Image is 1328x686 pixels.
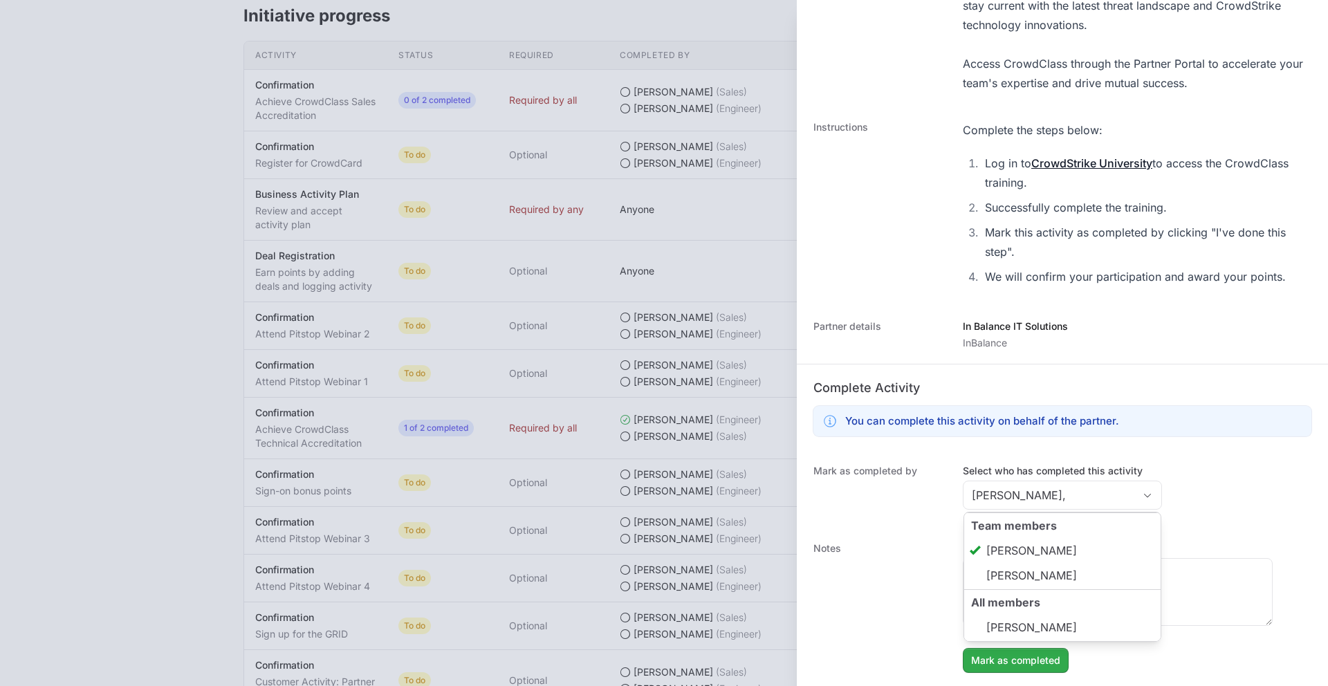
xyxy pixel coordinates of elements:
[1134,481,1161,509] div: Close
[963,464,1162,478] label: Select who has completed this activity
[981,267,1311,286] li: We will confirm your participation and award your points.
[971,652,1060,669] span: Mark as completed
[964,589,1161,642] li: All members
[963,54,1311,93] div: Access CrowdClass through the Partner Portal to accelerate your team's expertise and drive mutual...
[813,541,946,673] dt: Notes
[813,464,946,514] dt: Mark as completed by
[963,541,1273,555] label: Enter a note to be shown to partner
[981,154,1311,192] li: Log in to to access the CrowdClass training.
[1031,156,1152,170] a: CrowdStrike University
[845,413,1119,429] h3: You can complete this activity on behalf of the partner.
[813,378,1311,398] h2: Complete Activity
[963,120,1311,140] div: Complete the steps below:
[963,319,1068,333] p: In Balance IT Solutions
[981,223,1311,261] li: Mark this activity as completed by clicking "I've done this step".
[813,120,946,292] dt: Instructions
[813,319,946,350] dt: Partner details
[964,512,1161,590] li: Team members
[981,198,1311,217] li: Successfully complete the training.
[963,648,1069,673] button: Mark as completed
[963,336,1068,350] p: InBalance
